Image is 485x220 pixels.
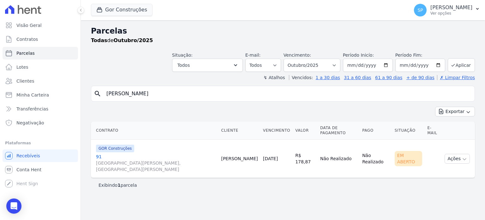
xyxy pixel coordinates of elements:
[430,11,472,16] p: Ver opções
[91,25,475,37] h2: Parcelas
[96,154,216,173] a: 91[GEOGRAPHIC_DATA][PERSON_NAME], [GEOGRAPHIC_DATA][PERSON_NAME]
[219,122,260,140] th: Cliente
[343,53,374,58] label: Período Inicío:
[263,75,285,80] label: ↯ Atalhos
[3,33,78,46] a: Contratos
[3,103,78,115] a: Transferências
[263,156,278,161] a: [DATE]
[172,59,243,72] button: Todos
[360,122,392,140] th: Pago
[172,53,193,58] label: Situação:
[409,1,485,19] button: SP [PERSON_NAME] Ver opções
[425,122,442,140] th: E-mail
[91,37,107,43] strong: Todas
[445,154,470,164] button: Ações
[16,22,42,28] span: Visão Geral
[430,4,472,11] p: [PERSON_NAME]
[6,198,21,214] div: Open Intercom Messenger
[245,53,261,58] label: E-mail:
[3,61,78,73] a: Lotes
[177,61,190,69] span: Todos
[293,140,318,178] td: R$ 178,87
[219,140,260,178] td: [PERSON_NAME]
[5,139,75,147] div: Plataformas
[289,75,313,80] label: Vencidos:
[392,122,425,140] th: Situação
[360,140,392,178] td: Não Realizado
[16,120,44,126] span: Negativação
[96,160,216,173] span: [GEOGRAPHIC_DATA][PERSON_NAME], [GEOGRAPHIC_DATA][PERSON_NAME]
[3,19,78,32] a: Visão Geral
[3,89,78,101] a: Minha Carteira
[316,75,340,80] a: 1 a 30 dias
[417,8,423,12] span: SP
[3,75,78,87] a: Clientes
[16,78,34,84] span: Clientes
[395,151,422,166] div: Em Aberto
[16,106,48,112] span: Transferências
[16,64,28,70] span: Lotes
[3,47,78,60] a: Parcelas
[99,182,137,188] p: Exibindo parcela
[293,122,318,140] th: Valor
[16,92,49,98] span: Minha Carteira
[435,107,475,116] button: Exportar
[103,87,472,100] input: Buscar por nome do lote ou do cliente
[395,52,445,59] label: Período Fim:
[3,116,78,129] a: Negativação
[318,122,360,140] th: Data de Pagamento
[3,149,78,162] a: Recebíveis
[284,53,311,58] label: Vencimento:
[16,50,35,56] span: Parcelas
[16,153,40,159] span: Recebíveis
[114,37,153,43] strong: Outubro/2025
[375,75,402,80] a: 61 a 90 dias
[344,75,371,80] a: 31 a 60 dias
[91,37,153,44] p: de
[96,145,134,152] span: GOR Construções
[91,4,153,16] button: Gor Construções
[3,163,78,176] a: Conta Hent
[91,122,219,140] th: Contrato
[94,90,101,97] i: search
[16,167,41,173] span: Conta Hent
[318,140,360,178] td: Não Realizado
[117,183,121,188] b: 1
[448,58,475,72] button: Aplicar
[437,75,475,80] a: ✗ Limpar Filtros
[406,75,434,80] a: + de 90 dias
[260,122,293,140] th: Vencimento
[16,36,38,42] span: Contratos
